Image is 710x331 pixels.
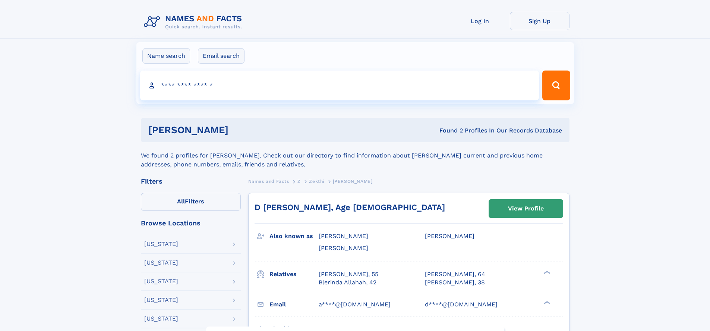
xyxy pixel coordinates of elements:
a: Z [297,177,301,186]
div: ❯ [542,270,551,275]
div: Browse Locations [141,220,241,227]
a: Log In [450,12,510,30]
img: Logo Names and Facts [141,12,248,32]
span: [PERSON_NAME] [319,244,368,252]
div: View Profile [508,200,544,217]
a: [PERSON_NAME], 55 [319,270,378,278]
span: All [177,198,185,205]
div: We found 2 profiles for [PERSON_NAME]. Check out our directory to find information about [PERSON_... [141,142,569,169]
span: Zekthi [309,179,324,184]
label: Filters [141,193,241,211]
a: Zekthi [309,177,324,186]
div: [US_STATE] [144,278,178,284]
span: [PERSON_NAME] [425,232,474,240]
input: search input [140,71,539,100]
h1: [PERSON_NAME] [148,125,334,135]
label: Email search [198,48,244,64]
button: Search Button [542,71,570,100]
a: Names and Facts [248,177,289,186]
a: [PERSON_NAME], 38 [425,278,485,287]
div: [US_STATE] [144,260,178,266]
span: [PERSON_NAME] [319,232,368,240]
div: Filters [141,178,241,185]
a: Sign Up [510,12,569,30]
a: D [PERSON_NAME], Age [DEMOGRAPHIC_DATA] [255,203,445,212]
span: Z [297,179,301,184]
label: Name search [142,48,190,64]
div: [US_STATE] [144,297,178,303]
a: [PERSON_NAME], 64 [425,270,485,278]
div: [US_STATE] [144,316,178,322]
h3: Relatives [269,268,319,281]
h3: Email [269,298,319,311]
span: [PERSON_NAME] [333,179,373,184]
h3: Also known as [269,230,319,243]
div: [US_STATE] [144,241,178,247]
div: Found 2 Profiles In Our Records Database [334,127,562,135]
a: View Profile [489,200,563,218]
div: ❯ [542,300,551,305]
a: Blerinda Allahah, 42 [319,278,376,287]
